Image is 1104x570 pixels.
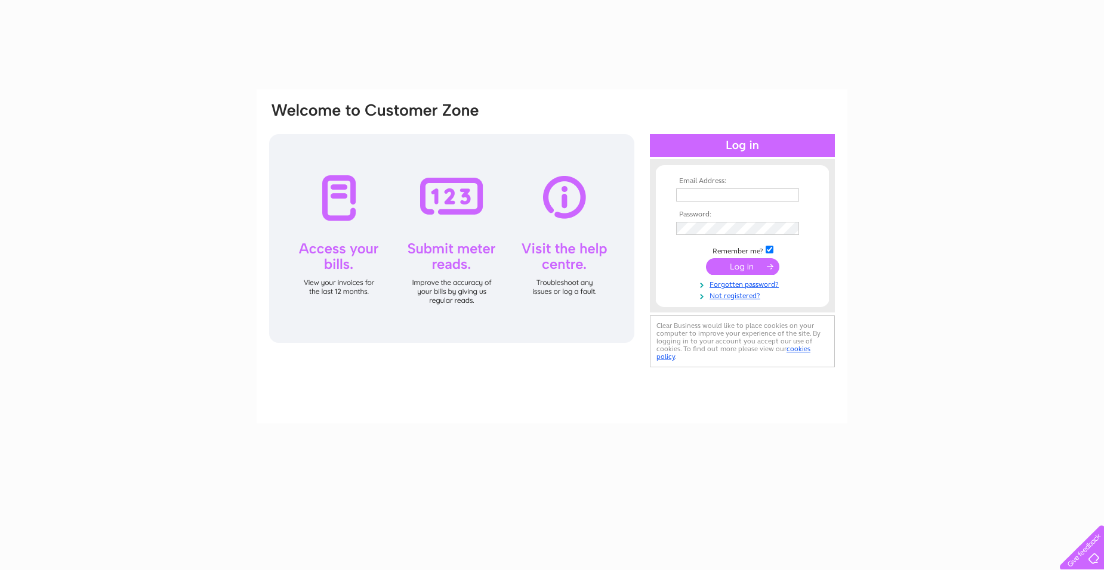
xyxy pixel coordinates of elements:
[676,278,812,289] a: Forgotten password?
[650,315,835,367] div: Clear Business would like to place cookies on your computer to improve your experience of the sit...
[656,345,810,361] a: cookies policy
[676,289,812,301] a: Not registered?
[673,210,812,219] th: Password:
[673,177,812,185] th: Email Address:
[706,258,779,275] input: Submit
[673,244,812,256] td: Remember me?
